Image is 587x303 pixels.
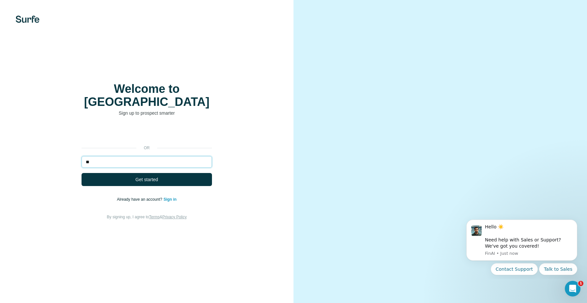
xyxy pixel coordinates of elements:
iframe: Bouton "Se connecter avec Google" [78,126,215,140]
span: Already have an account? [117,197,164,202]
a: Sign in [163,197,176,202]
span: 1 [578,281,583,286]
p: Sign up to prospect smarter [82,110,212,116]
iframe: Intercom notifications message [457,214,587,279]
a: Privacy Policy [162,215,187,219]
p: or [136,145,157,151]
button: Get started [82,173,212,186]
iframe: Intercom live chat [565,281,580,296]
h1: Welcome to [GEOGRAPHIC_DATA] [82,82,212,108]
a: Terms [149,215,160,219]
span: By signing up, I agree to & [107,215,187,219]
img: Surfe's logo [16,16,39,23]
span: Get started [135,176,158,183]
